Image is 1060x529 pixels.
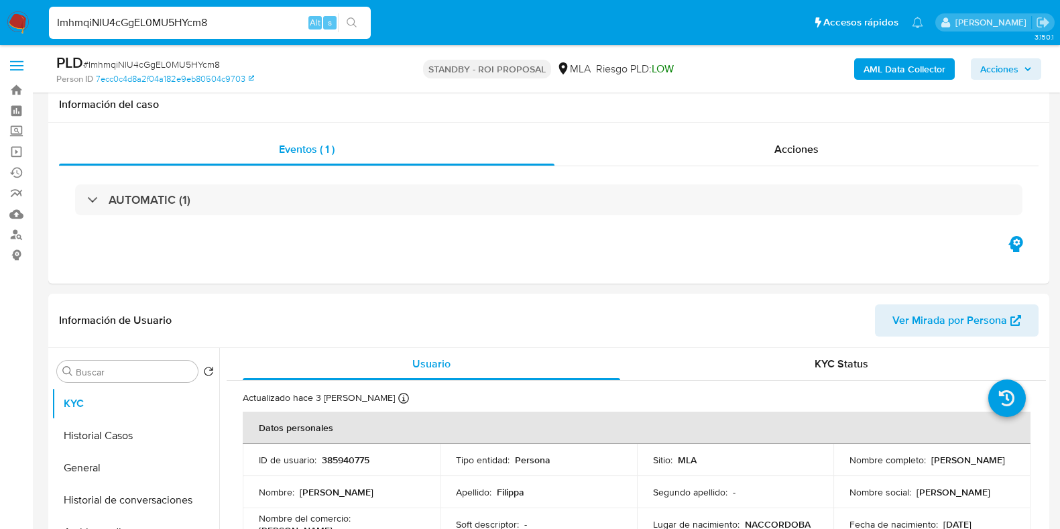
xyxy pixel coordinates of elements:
h3: AUTOMATIC (1) [109,192,190,207]
b: AML Data Collector [864,58,945,80]
span: Usuario [412,356,451,371]
p: STANDBY - ROI PROPOSAL [423,60,551,78]
span: # ImhmqiNlU4cGgEL0MU5HYcm8 [83,58,220,71]
p: Apellido : [456,486,491,498]
button: Historial Casos [52,420,219,452]
span: s [328,16,332,29]
input: Buscar [76,366,192,378]
button: AML Data Collector [854,58,955,80]
p: [PERSON_NAME] [917,486,990,498]
button: KYC [52,388,219,420]
p: Segundo apellido : [653,486,727,498]
h1: Información del caso [59,98,1039,111]
p: Nombre : [259,486,294,498]
button: search-icon [338,13,365,32]
span: Alt [310,16,320,29]
button: Acciones [971,58,1041,80]
span: LOW [652,61,674,76]
a: 7ecc0c4d8a2f04a182e9eb80504c9703 [96,73,254,85]
button: Volver al orden por defecto [203,366,214,381]
div: MLA [556,62,591,76]
input: Buscar usuario o caso... [49,14,371,32]
a: Notificaciones [912,17,923,28]
p: ID de usuario : [259,454,316,466]
p: [PERSON_NAME] [931,454,1005,466]
button: General [52,452,219,484]
span: KYC Status [815,356,868,371]
button: Ver Mirada por Persona [875,304,1039,337]
p: 385940775 [322,454,369,466]
p: Nombre completo : [849,454,926,466]
p: Sitio : [653,454,672,466]
span: Ver Mirada por Persona [892,304,1007,337]
th: Datos personales [243,412,1030,444]
p: MLA [678,454,697,466]
a: Salir [1036,15,1050,30]
p: Actualizado hace 3 [PERSON_NAME] [243,392,395,404]
button: Buscar [62,366,73,377]
p: Nombre del comercio : [259,512,351,524]
span: Eventos ( 1 ) [279,141,335,157]
p: Persona [515,454,550,466]
button: Historial de conversaciones [52,484,219,516]
div: AUTOMATIC (1) [75,184,1022,215]
p: Tipo entidad : [456,454,510,466]
b: Person ID [56,73,93,85]
p: florencia.lera@mercadolibre.com [955,16,1031,29]
span: Acciones [980,58,1018,80]
span: Riesgo PLD: [596,62,674,76]
p: Nombre social : [849,486,911,498]
p: - [733,486,735,498]
span: Accesos rápidos [823,15,898,30]
p: [PERSON_NAME] [300,486,373,498]
h1: Información de Usuario [59,314,172,327]
p: Filippa [497,486,524,498]
span: Acciones [774,141,819,157]
b: PLD [56,52,83,73]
